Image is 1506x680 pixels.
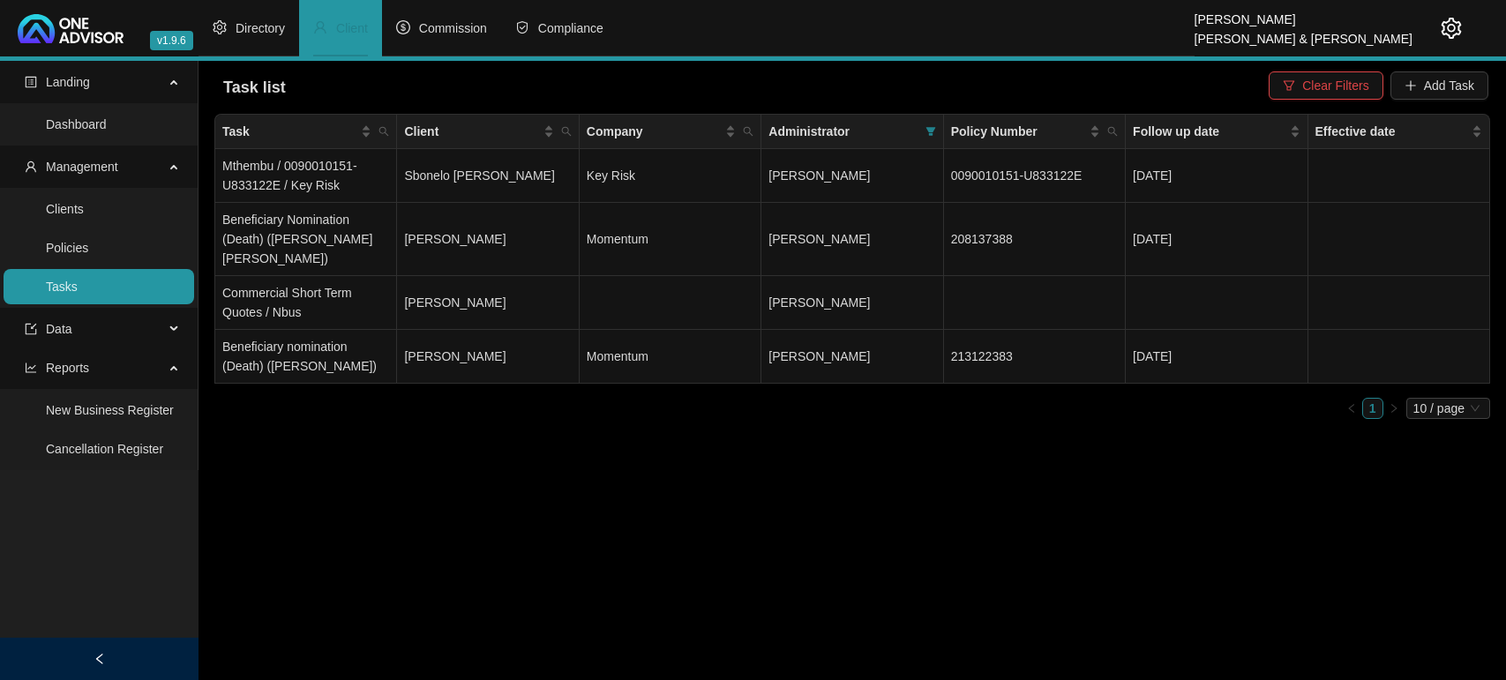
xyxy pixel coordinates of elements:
[397,115,579,149] th: Client
[25,323,37,335] span: import
[1341,398,1362,419] li: Previous Page
[1362,398,1383,419] li: 1
[1269,71,1382,100] button: Clear Filters
[18,14,124,43] img: 2df55531c6924b55f21c4cf5d4484680-logo-light.svg
[743,126,753,137] span: search
[944,149,1126,203] td: 0090010151-U833122E
[768,232,870,246] span: [PERSON_NAME]
[944,203,1126,276] td: 208137388
[46,280,78,294] a: Tasks
[150,31,193,50] span: v1.9.6
[1406,398,1490,419] div: Page Size
[213,20,227,34] span: setting
[46,361,89,375] span: Reports
[1363,399,1382,418] a: 1
[515,20,529,34] span: safety
[1390,71,1488,100] button: Add Task
[419,21,487,35] span: Commission
[396,20,410,34] span: dollar
[25,362,37,374] span: line-chart
[46,117,107,131] a: Dashboard
[215,276,397,330] td: Commercial Short Term Quotes / Nbus
[1104,118,1121,145] span: search
[215,149,397,203] td: Mthembu / 0090010151-U833122E / Key Risk
[222,122,357,141] span: Task
[46,442,163,456] a: Cancellation Register
[925,126,936,137] span: filter
[236,21,285,35] span: Directory
[587,122,722,141] span: Company
[538,21,603,35] span: Compliance
[768,168,870,183] span: [PERSON_NAME]
[944,330,1126,384] td: 213122383
[25,161,37,173] span: user
[768,122,918,141] span: Administrator
[46,160,118,174] span: Management
[25,76,37,88] span: profile
[1308,115,1490,149] th: Effective date
[1315,122,1468,141] span: Effective date
[1195,24,1412,43] div: [PERSON_NAME] & [PERSON_NAME]
[1126,115,1307,149] th: Follow up date
[46,241,88,255] a: Policies
[46,322,72,336] span: Data
[1383,398,1405,419] button: right
[1405,79,1417,92] span: plus
[46,202,84,216] a: Clients
[1302,76,1368,95] span: Clear Filters
[1126,330,1307,384] td: [DATE]
[1424,76,1474,95] span: Add Task
[1346,403,1357,414] span: left
[1126,149,1307,203] td: [DATE]
[951,122,1086,141] span: Policy Number
[397,330,579,384] td: [PERSON_NAME]
[397,203,579,276] td: [PERSON_NAME]
[94,653,106,665] span: left
[336,21,368,35] span: Client
[561,126,572,137] span: search
[1195,4,1412,24] div: [PERSON_NAME]
[739,118,757,145] span: search
[944,115,1126,149] th: Policy Number
[215,115,397,149] th: Task
[215,330,397,384] td: Beneficiary nomination (Death) ([PERSON_NAME])
[1441,18,1462,39] span: setting
[1389,403,1399,414] span: right
[1107,126,1118,137] span: search
[580,149,761,203] td: Key Risk
[1413,399,1483,418] span: 10 / page
[580,330,761,384] td: Momentum
[378,126,389,137] span: search
[313,20,327,34] span: user
[1341,398,1362,419] button: left
[375,118,393,145] span: search
[223,78,286,96] span: Task list
[397,276,579,330] td: [PERSON_NAME]
[558,118,575,145] span: search
[397,149,579,203] td: Sbonelo [PERSON_NAME]
[404,122,539,141] span: Client
[46,403,174,417] a: New Business Register
[46,75,90,89] span: Landing
[922,118,940,145] span: filter
[1126,203,1307,276] td: [DATE]
[768,349,870,363] span: [PERSON_NAME]
[1283,79,1295,92] span: filter
[1383,398,1405,419] li: Next Page
[768,295,870,310] span: [PERSON_NAME]
[1133,122,1285,141] span: Follow up date
[215,203,397,276] td: Beneficiary Nomination (Death) ([PERSON_NAME] [PERSON_NAME])
[580,203,761,276] td: Momentum
[580,115,761,149] th: Company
